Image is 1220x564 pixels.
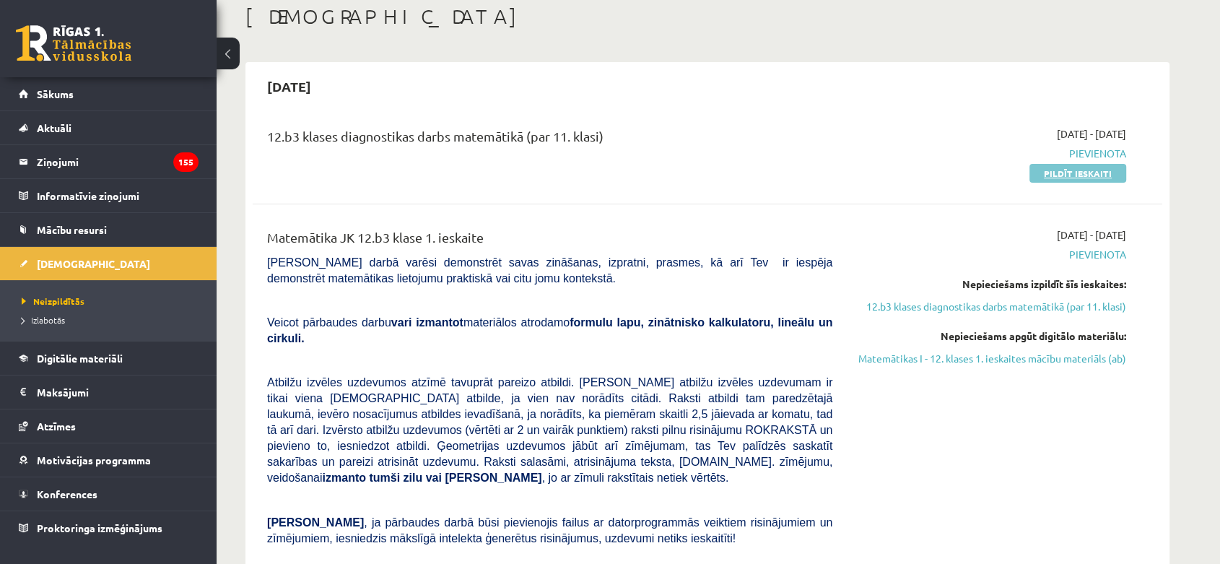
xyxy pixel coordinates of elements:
[37,420,76,433] span: Atzīmes
[267,126,832,153] div: 12.b3 klases diagnostikas darbs matemātikā (par 11. klasi)
[37,454,151,467] span: Motivācijas programma
[854,351,1126,366] a: Matemātikas I - 12. klases 1. ieskaites mācību materiāls (ab)
[22,313,202,326] a: Izlabotās
[267,316,832,344] b: formulu lapu, zinātnisko kalkulatoru, lineālu un cirkuli.
[854,247,1126,262] span: Pievienota
[253,69,326,103] h2: [DATE]
[22,314,65,326] span: Izlabotās
[16,25,131,61] a: Rīgas 1. Tālmācības vidusskola
[267,316,832,344] span: Veicot pārbaudes darbu materiālos atrodamo
[1057,227,1126,243] span: [DATE] - [DATE]
[37,487,97,500] span: Konferences
[267,516,832,545] span: , ja pārbaudes darbā būsi pievienojis failus ar datorprogrammās veiktiem risinājumiem un zīmējumi...
[19,342,199,375] a: Digitālie materiāli
[37,223,107,236] span: Mācību resursi
[854,299,1126,314] a: 12.b3 klases diagnostikas darbs matemātikā (par 11. klasi)
[19,77,199,110] a: Sākums
[854,277,1126,292] div: Nepieciešams izpildīt šīs ieskaites:
[37,376,199,409] legend: Maksājumi
[391,316,463,329] b: vari izmantot
[854,329,1126,344] div: Nepieciešams apgūt digitālo materiālu:
[854,146,1126,161] span: Pievienota
[267,227,832,254] div: Matemātika JK 12.b3 klase 1. ieskaite
[267,376,832,484] span: Atbilžu izvēles uzdevumos atzīmē tavuprāt pareizo atbildi. [PERSON_NAME] atbilžu izvēles uzdevuma...
[19,376,199,409] a: Maksājumi
[19,511,199,545] a: Proktoringa izmēģinājums
[19,443,199,477] a: Motivācijas programma
[369,472,541,484] b: tumši zilu vai [PERSON_NAME]
[173,152,199,172] i: 155
[37,352,123,365] span: Digitālie materiāli
[245,4,1169,29] h1: [DEMOGRAPHIC_DATA]
[267,516,364,529] span: [PERSON_NAME]
[37,521,162,534] span: Proktoringa izmēģinājums
[37,179,199,212] legend: Informatīvie ziņojumi
[22,295,202,308] a: Neizpildītās
[19,213,199,246] a: Mācību resursi
[19,145,199,178] a: Ziņojumi155
[37,257,150,270] span: [DEMOGRAPHIC_DATA]
[37,145,199,178] legend: Ziņojumi
[19,477,199,511] a: Konferences
[323,472,366,484] b: izmanto
[37,87,74,100] span: Sākums
[267,256,832,285] span: [PERSON_NAME] darbā varēsi demonstrēt savas zināšanas, izpratni, prasmes, kā arī Tev ir iespēja d...
[19,409,199,443] a: Atzīmes
[19,179,199,212] a: Informatīvie ziņojumi
[22,295,84,307] span: Neizpildītās
[19,111,199,144] a: Aktuāli
[19,247,199,280] a: [DEMOGRAPHIC_DATA]
[1057,126,1126,142] span: [DATE] - [DATE]
[1029,164,1126,183] a: Pildīt ieskaiti
[37,121,71,134] span: Aktuāli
